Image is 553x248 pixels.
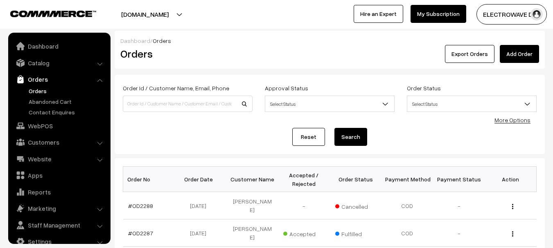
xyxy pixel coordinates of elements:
[265,96,395,112] span: Select Status
[120,37,150,44] a: Dashboard
[265,84,308,92] label: Approval Status
[123,96,253,112] input: Order Id / Customer Name / Customer Email / Customer Phone
[530,8,543,20] img: user
[500,45,539,63] a: Add Order
[10,201,108,216] a: Marketing
[123,84,229,92] label: Order Id / Customer Name, Email, Phone
[476,4,547,25] button: ELECTROWAVE DE…
[27,108,108,116] a: Contact Enquires
[10,218,108,232] a: Staff Management
[123,167,175,192] th: Order No
[334,128,367,146] button: Search
[330,167,381,192] th: Order Status
[120,36,539,45] div: /
[381,167,433,192] th: Payment Method
[10,72,108,87] a: Orders
[226,167,278,192] th: Customer Name
[381,219,433,247] td: COD
[10,8,82,18] a: COMMMERCE
[265,97,394,111] span: Select Status
[128,202,153,209] a: #OD2288
[411,5,466,23] a: My Subscription
[93,4,197,25] button: [DOMAIN_NAME]
[226,192,278,219] td: [PERSON_NAME]
[10,118,108,133] a: WebPOS
[512,204,513,209] img: Menu
[512,231,513,237] img: Menu
[175,219,226,247] td: [DATE]
[445,45,494,63] button: Export Orders
[10,56,108,70] a: Catalog
[226,219,278,247] td: [PERSON_NAME]
[292,128,325,146] a: Reset
[407,97,536,111] span: Select Status
[27,87,108,95] a: Orders
[335,200,376,211] span: Cancelled
[433,192,485,219] td: -
[278,192,330,219] td: -
[128,230,153,237] a: #OD2287
[407,96,537,112] span: Select Status
[153,37,171,44] span: Orders
[10,168,108,183] a: Apps
[283,228,324,238] span: Accepted
[10,39,108,54] a: Dashboard
[407,84,441,92] label: Order Status
[10,152,108,166] a: Website
[120,47,252,60] h2: Orders
[175,167,226,192] th: Order Date
[335,228,376,238] span: Fulfilled
[433,219,485,247] td: -
[485,167,536,192] th: Action
[433,167,485,192] th: Payment Status
[175,192,226,219] td: [DATE]
[10,185,108,199] a: Reports
[10,11,96,17] img: COMMMERCE
[381,192,433,219] td: COD
[10,135,108,150] a: Customers
[354,5,403,23] a: Hire an Expert
[494,116,530,123] a: More Options
[278,167,330,192] th: Accepted / Rejected
[27,97,108,106] a: Abandoned Cart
